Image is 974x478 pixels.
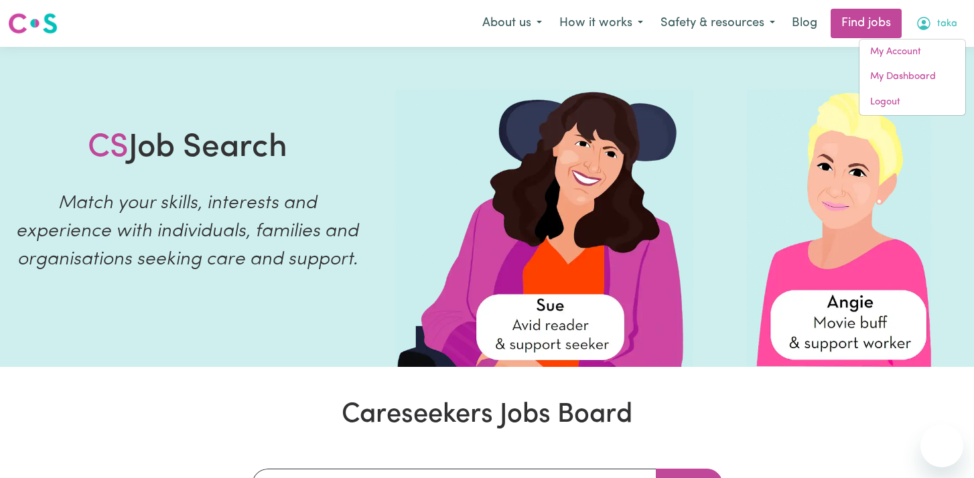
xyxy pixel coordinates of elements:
[88,129,287,168] h1: Job Search
[859,39,965,65] a: My Account
[859,64,965,90] a: My Dashboard
[907,9,966,37] button: My Account
[859,39,966,116] div: My Account
[652,9,784,37] button: Safety & resources
[8,8,58,39] a: Careseekers logo
[784,9,825,38] a: Blog
[937,17,957,31] span: taka
[551,9,652,37] button: How it works
[8,11,58,35] img: Careseekers logo
[920,424,963,467] iframe: Button to launch messaging window, conversation in progress
[831,9,902,38] a: Find jobs
[88,132,129,164] span: CS
[16,189,358,274] p: Match your skills, interests and experience with individuals, families and organisations seeking ...
[859,90,965,115] a: Logout
[474,9,551,37] button: About us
